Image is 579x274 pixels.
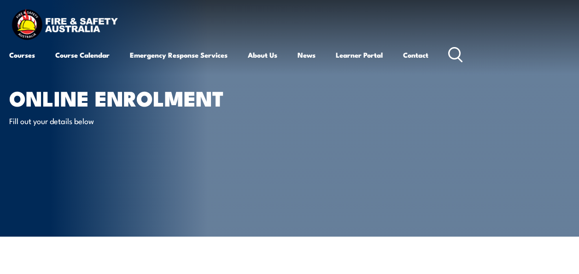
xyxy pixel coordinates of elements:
a: Emergency Response Services [130,44,228,66]
a: Course Calendar [55,44,110,66]
p: Fill out your details below [9,115,177,126]
a: About Us [248,44,277,66]
h1: Online Enrolment [9,89,237,107]
a: Courses [9,44,35,66]
a: Contact [403,44,428,66]
a: News [298,44,316,66]
a: Learner Portal [336,44,383,66]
